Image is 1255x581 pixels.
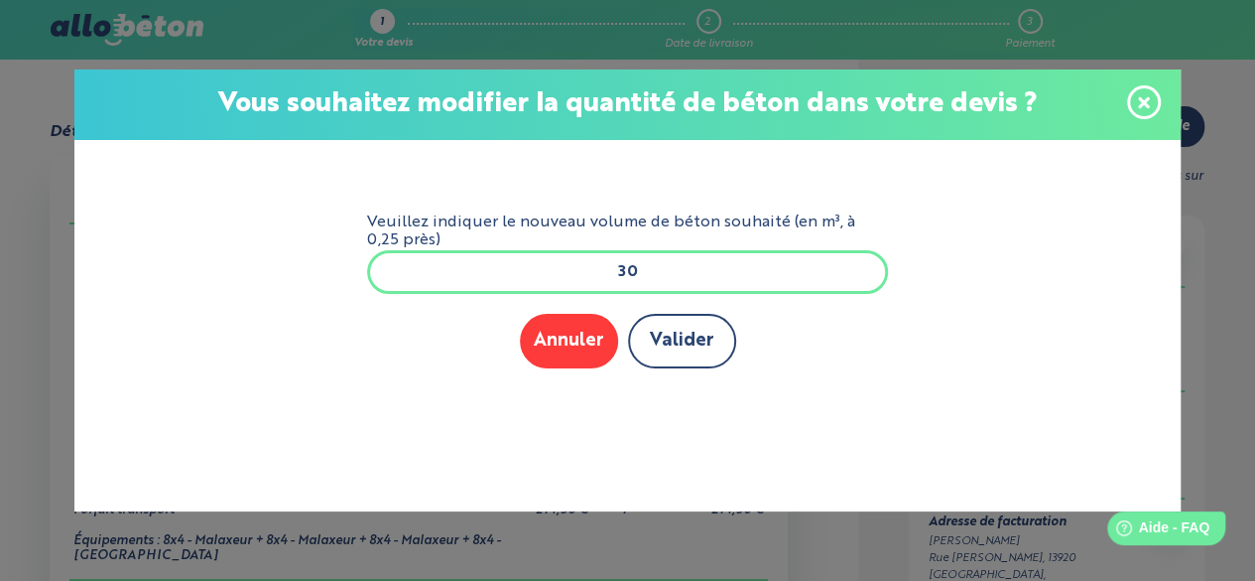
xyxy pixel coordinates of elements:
[1078,504,1233,559] iframe: Help widget launcher
[628,314,736,368] button: Valider
[94,89,1161,120] p: Vous souhaitez modifier la quantité de béton dans votre devis ?
[367,214,889,250] label: Veuillez indiquer le nouveau volume de béton souhaité (en m³, à 0,25 près)
[367,250,889,294] input: xxx
[520,314,618,368] button: Annuler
